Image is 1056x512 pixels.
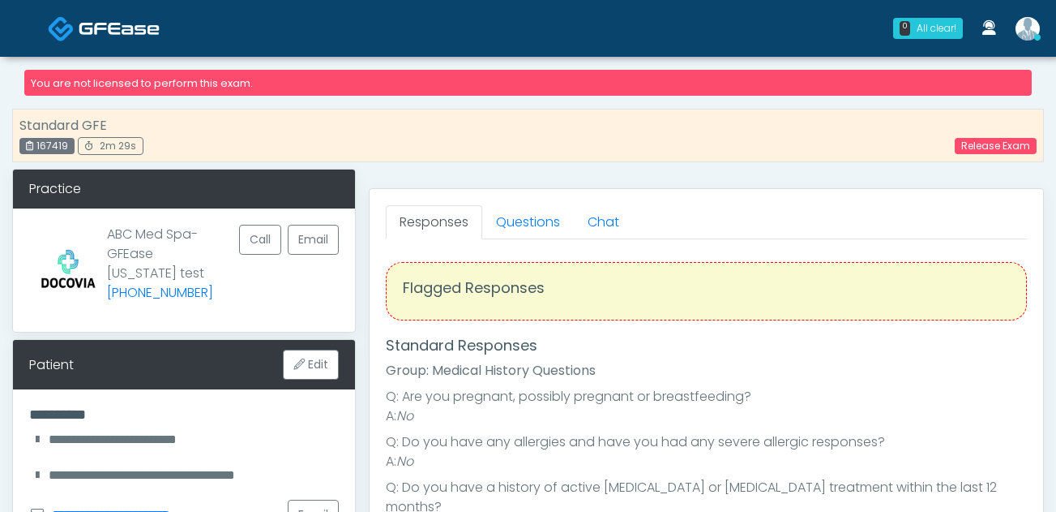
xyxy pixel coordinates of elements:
[1015,17,1040,41] img: Lindsay Marcy
[107,225,240,303] p: ABC Med Spa- GFEase [US_STATE] test
[386,387,1027,407] li: Q: Are you pregnant, possibly pregnant or breastfeeding?
[48,2,160,54] a: Docovia
[48,15,75,42] img: Docovia
[29,355,74,375] div: Patient
[19,138,75,154] div: 167419
[574,205,633,239] a: Chat
[283,350,339,380] button: Edit
[403,279,1010,297] h4: Flagged Responses
[396,407,413,425] em: No
[386,361,596,380] strong: Group: Medical History Questions
[386,205,482,239] a: Responses
[31,76,253,90] small: You are not licensed to perform this exam.
[13,170,355,209] div: Practice
[107,283,213,302] a: [PHONE_NUMBER]
[955,138,1037,154] a: Release Exam
[386,432,1027,452] li: Q: Do you have any allergies and have you had any severe allergic responses?
[288,225,339,255] a: Email
[100,139,136,153] span: 2m 29s
[883,11,973,45] a: 0 All clear!
[29,225,107,316] img: Provider image
[396,452,413,471] em: No
[19,116,107,135] strong: Standard GFE
[917,21,956,36] div: All clear!
[386,452,1027,471] li: A:
[239,225,281,255] button: Call
[386,337,1027,355] h4: Standard Responses
[79,20,160,37] img: Docovia
[482,205,574,239] a: Questions
[900,21,910,36] div: 0
[386,407,1027,426] li: A:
